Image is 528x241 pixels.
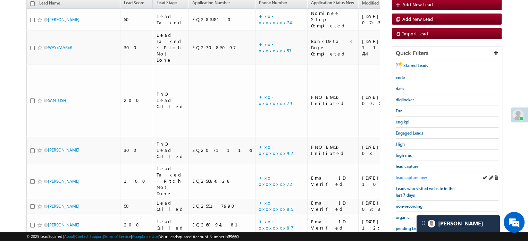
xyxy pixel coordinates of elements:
[124,178,150,184] div: 100
[157,13,185,26] div: Lead Talked
[362,200,409,212] div: [DATE] 03:39 AM
[157,91,185,110] div: FnO Lead Called
[75,234,103,239] a: Contact Support
[9,64,127,183] textarea: Type your message and hit 'Enter'
[192,222,252,228] div: EQ26094181
[48,179,79,184] a: [PERSON_NAME]
[36,36,117,45] div: Chat with us now
[114,3,131,20] div: Minimize live chat window
[259,144,295,156] a: +xx-xxxxxxxx92
[192,44,252,51] div: EQ27085097
[396,130,423,136] span: Engaged Leads
[124,222,150,228] div: 200
[402,31,428,36] span: Import Lead
[48,204,79,209] a: [PERSON_NAME]
[416,215,500,232] div: carter-dragCarter[PERSON_NAME]
[192,203,252,209] div: EQ25517990
[438,220,483,227] span: Carter
[396,175,427,180] span: lead capture new
[159,234,238,239] span: Your Leadsquared Account Number is
[396,204,422,209] span: non-recording
[311,144,355,156] div: FNO EMOD Initiated
[396,97,414,102] span: digilocker
[362,218,409,231] div: [DATE] 12:04 AM
[26,233,238,240] span: © 2025 LeadSquared | | | | |
[104,234,131,239] a: Terms of Service
[421,220,426,226] img: carter-drag
[396,141,405,147] span: High
[228,234,238,239] span: 39660
[362,38,409,57] div: [DATE] 11:10 AM
[132,234,158,239] a: Acceptable Use
[48,222,79,227] a: [PERSON_NAME]
[192,16,252,23] div: EQ28344710
[311,94,355,106] div: FNO EMOD Initiated
[396,215,410,220] span: organic
[259,41,291,53] a: +xx-xxxxxxxx53
[259,200,293,212] a: +xx-xxxxxxxx85
[157,141,185,160] div: FnO Lead Called
[124,203,150,209] div: 50
[362,0,385,6] span: Modified On
[48,17,79,22] a: [PERSON_NAME]
[403,63,428,68] span: Starred Leads
[94,189,126,198] em: Start Chat
[259,13,290,25] a: +xx-xxxxxxxx74
[311,175,355,187] div: Email ID Verified
[428,220,435,227] img: Carter
[124,147,150,153] div: 300
[12,36,29,45] img: d_60004797649_company_0_60004797649
[48,45,72,50] a: WAYEMAKER
[362,144,409,156] div: [DATE] 08:18 PM
[311,200,355,212] div: Email ID Verified
[124,44,150,51] div: 300
[157,165,185,197] div: Lead Talked - Pitch Not Done
[362,175,409,187] div: [DATE] 10:57 AM
[259,218,294,231] a: +xx-xxxxxxxx87
[396,75,405,80] span: code
[362,94,409,106] div: [DATE] 09:26 AM
[362,13,409,26] div: [DATE] 07:39 PM
[311,38,355,57] div: BankDetails Page Completed
[402,16,433,22] span: Add New Lead
[124,16,150,23] div: 50
[259,175,294,187] a: +xx-xxxxxxxx72
[48,98,66,103] a: SANTOSH
[48,147,79,153] a: [PERSON_NAME]
[392,46,502,60] div: Quick Filters
[64,234,74,239] a: About
[396,226,422,231] span: pending Leads
[30,1,35,6] input: Check all records
[311,218,355,231] div: Email ID Verified
[311,10,355,29] div: Nominee Step Completed
[396,153,412,158] span: high mid
[396,108,402,113] span: Dra
[396,186,454,198] span: Leads who visited website in the last 7 days
[259,94,293,106] a: +xx-xxxxxxxx79
[396,86,404,91] span: data
[396,119,409,124] span: eng kpi
[402,1,433,7] span: Add New Lead
[124,97,150,103] div: 200
[157,200,185,212] div: Lead Called
[192,178,252,184] div: EQ25684028
[157,32,185,63] div: Lead Talked - Pitch Not Done
[192,147,252,153] div: EQ20711143
[396,164,418,169] span: lead capture
[157,218,185,231] div: Lead Called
